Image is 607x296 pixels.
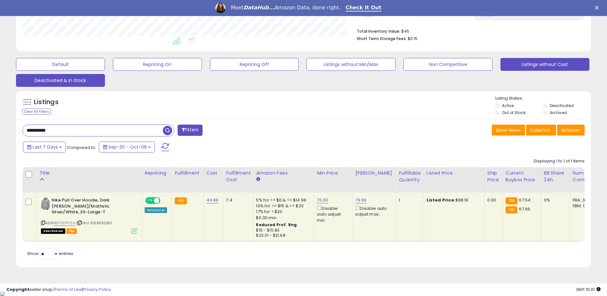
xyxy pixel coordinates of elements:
button: Actions [557,125,585,136]
button: Columns [526,125,556,136]
div: 0.00 [487,197,498,203]
div: 0% [544,197,565,203]
i: DataHub... [244,4,275,11]
div: Fulfillment Cost [226,170,251,183]
div: [PERSON_NAME] [355,170,393,177]
div: Amazon Fees [256,170,311,177]
label: Active [502,103,514,108]
span: Show: entries [27,251,73,257]
span: $0.15 [408,36,418,42]
label: Archived [550,110,567,115]
h5: Listings [34,98,59,107]
div: 1 [399,197,419,203]
div: Cost [206,170,221,177]
span: 2025-10-14 10:01 GMT [576,286,601,292]
a: B07KD71YSH [54,220,76,226]
div: FBA: 3 [573,197,594,203]
div: Meet Amazon Data, done right. [231,4,340,11]
p: Listing States: [495,95,591,102]
div: $20.01 - $21.68 [256,233,309,238]
span: Sep-30 - Oct-06 [108,144,147,150]
small: FBA [506,206,517,213]
label: Out of Stock [502,110,525,115]
div: Listed Price [427,170,482,177]
b: Short Term Storage Fees: [357,36,407,41]
img: Profile image for Georgie [215,3,226,13]
span: 67.54 [519,197,531,203]
button: Deactivated & In Stock [16,74,105,87]
a: 75.00 [317,197,328,203]
div: Current Buybox Price [506,170,539,183]
button: Sep-30 - Oct-06 [99,142,155,152]
span: FBA [66,228,77,234]
small: FBA [175,197,187,204]
div: Min Price [317,170,350,177]
b: Total Inventory Value: [357,29,400,34]
div: Amazon AI [145,207,167,213]
div: 7.4 [226,197,248,203]
img: 41csvsaX4lL._SL40_.jpg [41,197,50,210]
a: 44.99 [206,197,219,203]
div: 5% for >= $0 & <= $14.99 [256,197,309,203]
b: Reduced Prof. Rng. [256,222,298,227]
button: Repricing Off [210,58,299,71]
div: $15 - $15.83 [256,228,309,233]
button: Filters [178,125,203,136]
div: seller snap | | [6,287,111,293]
small: Amazon Fees. [256,177,260,182]
div: Num of Comp. [573,170,596,183]
div: Fulfillable Quantity [399,170,421,183]
button: Save View [492,125,525,136]
div: Repricing [145,170,169,177]
small: FBA [506,197,517,204]
div: Ship Price [487,170,500,183]
div: $0.30 min [256,215,309,221]
a: Privacy Policy [83,286,111,292]
button: Non Competitive [403,58,492,71]
a: 79.99 [355,197,366,203]
div: Title [39,170,139,177]
div: Displaying 1 to 1 of 1 items [534,158,585,164]
li: $45 [357,27,580,35]
strong: Copyright [6,286,30,292]
a: Terms of Use [55,286,82,292]
div: $98.19 [427,197,480,203]
span: Last 7 Days [33,144,58,150]
span: Compared to: [67,144,96,151]
span: All listings that are unavailable for purchase on Amazon for any reason other than out-of-stock [41,228,65,234]
b: Listed Price: [427,197,456,203]
button: Repricing On [113,58,202,71]
div: 17% for > $20 [256,209,309,215]
span: | SKU: 1068532361 [76,220,112,226]
span: OFF [159,198,170,203]
div: Clear All Filters [22,109,51,115]
button: Listings without Min/Max [307,58,395,71]
span: ON [146,198,154,203]
div: Disable auto adjust max [355,205,391,217]
b: Nike Pull Over Hoodie, Dark [PERSON_NAME]/Mattelic Silver/White, 3X-Large-T [52,197,129,217]
button: Default [16,58,105,71]
span: 67.66 [519,206,530,212]
div: 10% for >= $15 & <= $20 [256,203,309,209]
div: ASIN: [41,197,137,233]
button: Listings without Cost [500,58,589,71]
div: Close [595,6,601,10]
div: BB Share 24h. [544,170,567,183]
div: Disable auto adjust min [317,205,347,223]
a: Check It Out [346,4,381,12]
div: Fulfillment [175,170,201,177]
div: FBM: 0 [573,203,594,209]
button: Last 7 Days [23,142,66,152]
span: Columns [530,127,550,133]
label: Deactivated [550,103,574,108]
